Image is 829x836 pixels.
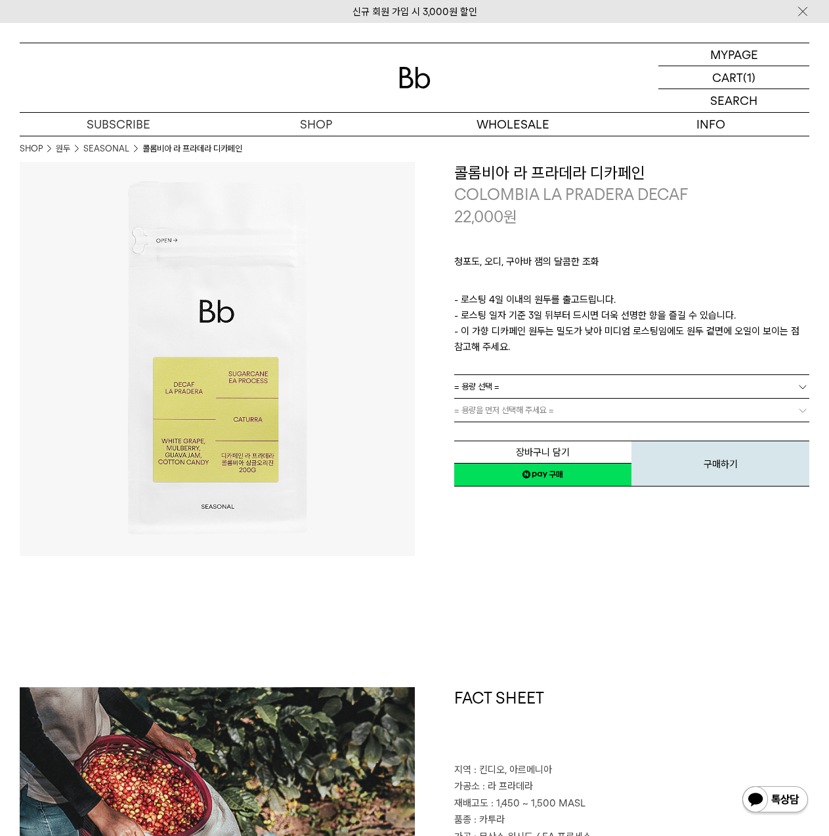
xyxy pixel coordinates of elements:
span: : 카투라 [474,814,505,826]
p: 22,000 [454,206,517,228]
p: INFO [612,113,809,136]
p: - 로스팅 4일 이내의 원두를 출고드립니다. - 로스팅 일자 기준 3일 뒤부터 드시면 더욱 선명한 향을 즐길 수 있습니다. - 이 가향 디카페인 원두는 밀도가 낮아 미디엄 로... [454,292,810,355]
p: WHOLESALE [415,113,612,136]
span: : 라 프라데라 [482,780,533,792]
a: SHOP [20,142,43,155]
span: 재배고도 [454,797,488,809]
h1: FACT SHEET [454,687,810,762]
img: 콜롬비아 라 프라데라 디카페인 [20,162,415,557]
span: 품종 [454,814,471,826]
span: : 1,450 ~ 1,500 MASL [491,797,585,809]
p: 청포도, 오디, 구아바 잼의 달콤한 조화 [454,254,810,276]
p: (1) [743,66,755,89]
span: 가공소 [454,780,480,792]
li: 콜롬비아 라 프라데라 디카페인 [142,142,242,155]
span: = 용량 선택 = [454,375,500,398]
button: 구매하기 [631,441,809,487]
span: 지역 [454,764,471,776]
img: 로고 [399,67,431,89]
span: : 킨디오, 아르메니아 [474,764,552,776]
h3: 콜롬비아 라 프라데라 디카페인 [454,162,810,184]
a: SHOP [217,113,415,136]
a: 새창 [454,463,632,487]
span: = 용량을 먼저 선택해 주세요 = [454,399,554,422]
a: 신규 회원 가입 시 3,000원 할인 [352,6,477,18]
span: 원 [503,207,517,226]
button: 장바구니 담기 [454,441,632,464]
p: SEARCH [710,89,757,112]
a: CART (1) [658,66,809,89]
a: SEASONAL [83,142,129,155]
a: SUBSCRIBE [20,113,217,136]
a: 원두 [56,142,70,155]
p: CART [712,66,743,89]
p: ㅤ [454,276,810,292]
a: MYPAGE [658,43,809,66]
img: 카카오톡 채널 1:1 채팅 버튼 [741,785,809,816]
p: COLOMBIA LA PRADERA DECAF [454,184,810,206]
p: MYPAGE [710,43,758,66]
